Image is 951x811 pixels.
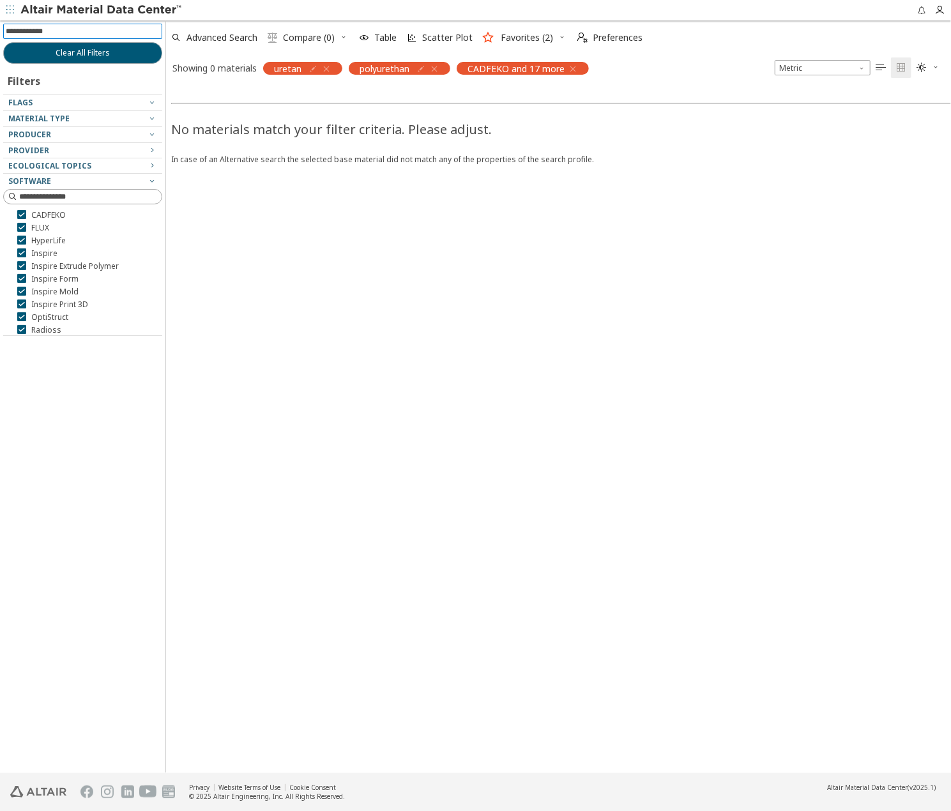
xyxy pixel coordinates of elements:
[283,33,335,42] span: Compare (0)
[289,783,336,792] a: Cookie Consent
[374,33,397,42] span: Table
[218,783,280,792] a: Website Terms of Use
[189,792,345,801] div: © 2025 Altair Engineering, Inc. All Rights Reserved.
[827,783,936,792] div: (v2025.1)
[8,97,33,108] span: Flags
[468,63,565,74] span: CADFEKO and 17 more
[911,57,945,78] button: Theme
[31,312,68,322] span: OptiStruct
[274,63,301,74] span: uretan
[31,248,57,259] span: Inspire
[8,160,91,171] span: Ecological Topics
[31,274,79,284] span: Inspire Form
[31,236,66,246] span: HyperLife
[189,783,209,792] a: Privacy
[775,60,871,75] span: Metric
[360,63,409,74] span: polyurethan
[268,33,278,43] i: 
[3,174,162,189] button: Software
[775,60,871,75] div: Unit System
[3,111,162,126] button: Material Type
[501,33,553,42] span: Favorites (2)
[56,48,110,58] span: Clear All Filters
[422,33,473,42] span: Scatter Plot
[172,62,257,74] div: Showing 0 materials
[593,33,643,42] span: Preferences
[3,143,162,158] button: Provider
[3,127,162,142] button: Producer
[917,63,927,73] i: 
[186,33,257,42] span: Advanced Search
[31,210,66,220] span: CADFEKO
[577,33,588,43] i: 
[3,42,162,64] button: Clear All Filters
[8,145,49,156] span: Provider
[10,786,66,798] img: Altair Engineering
[31,325,61,335] span: Radioss
[8,113,70,124] span: Material Type
[31,223,49,233] span: FLUX
[891,57,911,78] button: Tile View
[827,783,908,792] span: Altair Material Data Center
[31,287,79,297] span: Inspire Mold
[8,176,51,186] span: Software
[3,158,162,174] button: Ecological Topics
[871,57,891,78] button: Table View
[896,63,906,73] i: 
[20,4,183,17] img: Altair Material Data Center
[8,129,51,140] span: Producer
[31,299,88,310] span: Inspire Print 3D
[31,261,119,271] span: Inspire Extrude Polymer
[3,64,47,95] div: Filters
[876,63,886,73] i: 
[3,95,162,110] button: Flags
